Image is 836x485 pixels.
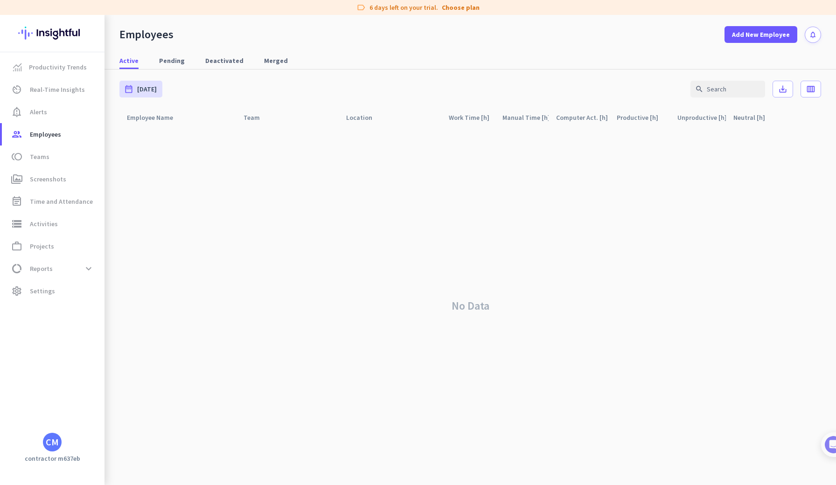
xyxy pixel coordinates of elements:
div: No Data [119,126,821,485]
span: [DATE] [137,84,157,94]
i: storage [11,218,22,229]
span: Active [119,56,139,65]
i: save_alt [778,84,787,94]
button: expand_more [80,260,97,277]
span: Reports [30,263,53,274]
img: menu-item [13,63,21,71]
input: Search [690,81,765,97]
i: toll [11,151,22,162]
button: Add New Employee [725,26,797,43]
a: av_timerReal-Time Insights [2,78,104,101]
i: notification_important [11,106,22,118]
a: storageActivities [2,213,104,235]
button: save_alt [773,81,793,97]
div: Manual Time [h] [502,111,549,124]
i: calendar_view_week [806,84,815,94]
span: Add New Employee [732,30,790,39]
i: data_usage [11,263,22,274]
a: perm_mediaScreenshots [2,168,104,190]
div: Employees [119,28,174,42]
div: CM [46,437,59,447]
i: event_note [11,196,22,207]
button: notifications [805,27,821,43]
i: group [11,129,22,140]
button: calendar_view_week [801,81,821,97]
span: Time and Attendance [30,196,93,207]
div: Location [346,111,383,124]
div: Unproductive [h] [677,111,726,124]
div: Productive [h] [617,111,669,124]
i: work_outline [11,241,22,252]
span: Screenshots [30,173,66,185]
span: Merged [264,56,288,65]
span: Teams [30,151,49,162]
div: Employee Name [127,111,184,124]
i: date_range [124,84,133,94]
a: tollTeams [2,145,104,168]
span: Productivity Trends [29,62,87,73]
i: settings [11,285,22,297]
a: event_noteTime and Attendance [2,190,104,213]
div: Team [244,111,271,124]
div: Neutral [h] [733,111,776,124]
span: Activities [30,218,58,229]
i: label [356,3,366,12]
span: Settings [30,285,55,297]
a: data_usageReportsexpand_more [2,257,104,280]
span: Projects [30,241,54,252]
a: work_outlineProjects [2,235,104,257]
span: Pending [159,56,185,65]
a: groupEmployees [2,123,104,145]
a: notification_importantAlerts [2,101,104,123]
i: notifications [809,31,817,39]
span: Real-Time Insights [30,84,85,95]
span: Employees [30,129,61,140]
a: settingsSettings [2,280,104,302]
i: av_timer [11,84,22,95]
i: perm_media [11,173,22,185]
a: menu-itemProductivity Trends [2,56,104,78]
img: Insightful logo [18,15,86,51]
i: search [695,85,704,93]
span: Alerts [30,106,47,118]
span: Deactivated [205,56,244,65]
div: Computer Act. [h] [556,111,609,124]
div: Work Time [h] [449,111,495,124]
a: Choose plan [442,3,480,12]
